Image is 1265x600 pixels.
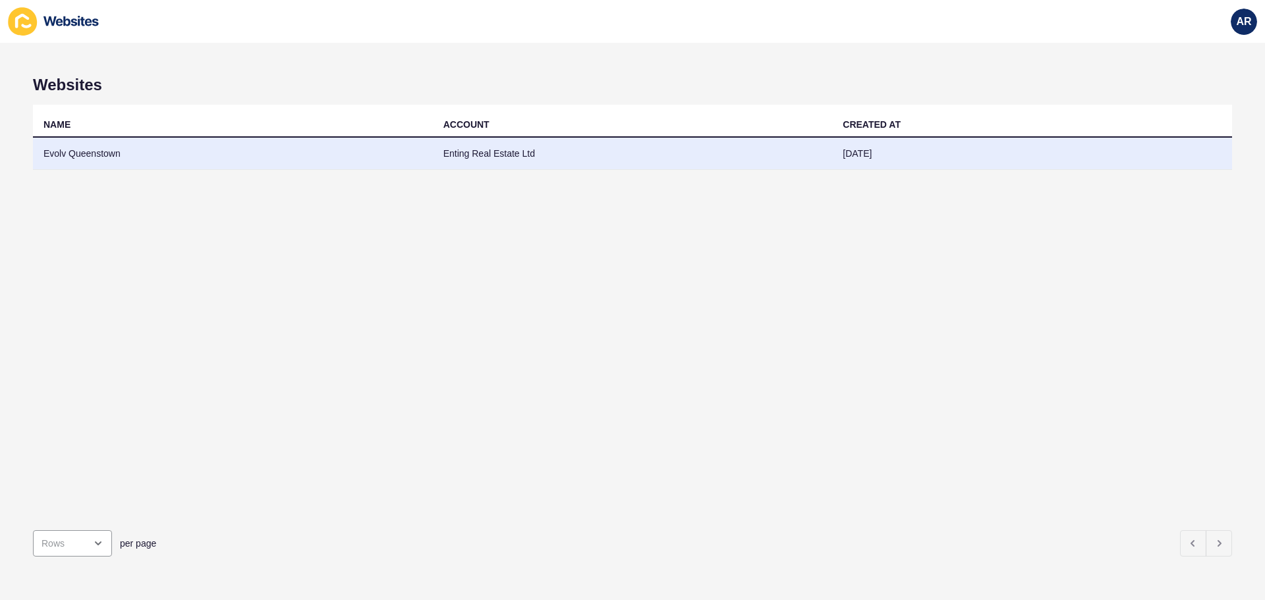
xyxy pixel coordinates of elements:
td: Enting Real Estate Ltd [433,138,833,170]
div: ACCOUNT [443,118,490,131]
h1: Websites [33,76,1232,94]
td: [DATE] [832,138,1232,170]
div: open menu [33,530,112,557]
div: CREATED AT [843,118,901,131]
span: per page [120,537,156,550]
div: NAME [43,118,70,131]
span: AR [1236,15,1251,28]
td: Evolv Queenstown [33,138,433,170]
